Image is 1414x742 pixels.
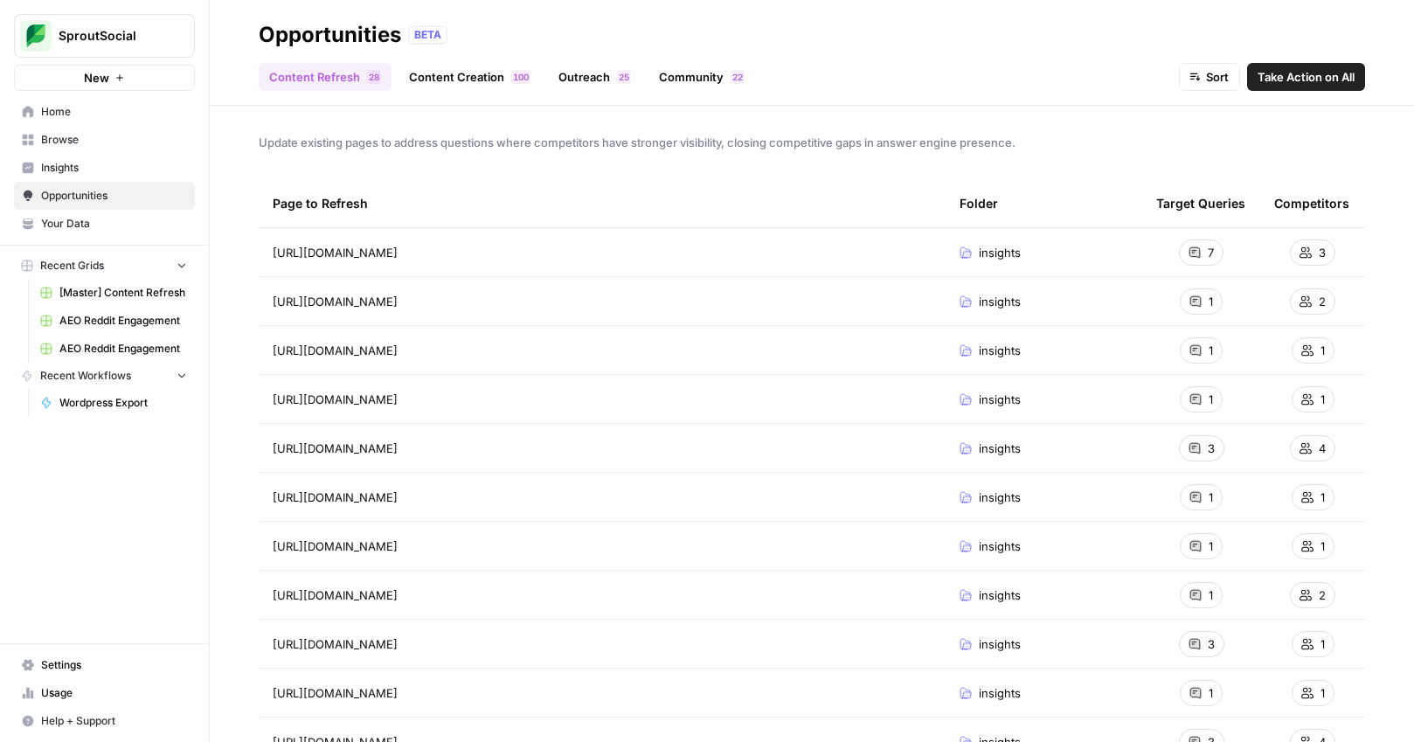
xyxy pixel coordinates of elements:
a: Outreach25 [548,63,641,91]
a: Opportunities [14,182,195,210]
span: [URL][DOMAIN_NAME] [273,586,398,604]
span: Settings [41,657,187,673]
button: Help + Support [14,707,195,735]
span: Recent Workflows [40,368,131,384]
span: 1 [1209,489,1213,506]
span: Take Action on All [1258,68,1355,86]
span: Wordpress Export [59,395,187,411]
div: 100 [511,70,530,84]
span: [URL][DOMAIN_NAME] [273,635,398,653]
a: AEO Reddit Engagement [32,335,195,363]
button: New [14,65,195,91]
span: [URL][DOMAIN_NAME] [273,440,398,457]
span: insights [979,635,1021,653]
span: 1 [1320,537,1325,555]
span: 1 [1320,684,1325,702]
button: Take Action on All [1247,63,1365,91]
span: insights [979,684,1021,702]
span: [URL][DOMAIN_NAME] [273,391,398,408]
span: Insights [41,160,187,176]
span: Browse [41,132,187,148]
div: Opportunities [259,21,401,49]
span: insights [979,440,1021,457]
span: 0 [523,70,529,84]
span: 5 [624,70,629,84]
span: 0 [518,70,523,84]
span: insights [979,342,1021,359]
span: 1 [1320,489,1325,506]
img: SproutSocial Logo [20,20,52,52]
span: 1 [513,70,518,84]
div: 25 [617,70,631,84]
a: Insights [14,154,195,182]
span: New [84,69,109,87]
span: Sort [1206,68,1229,86]
span: [URL][DOMAIN_NAME] [273,342,398,359]
span: insights [979,293,1021,310]
a: Browse [14,126,195,154]
button: Sort [1179,63,1240,91]
span: [URL][DOMAIN_NAME] [273,293,398,310]
span: AEO Reddit Engagement [59,313,187,329]
span: 3 [1208,440,1215,457]
a: Settings [14,651,195,679]
a: [Master] Content Refresh [32,279,195,307]
a: Content Creation100 [399,63,541,91]
a: Your Data [14,210,195,238]
span: 1 [1209,684,1213,702]
span: 1 [1320,342,1325,359]
span: 7 [1208,244,1214,261]
div: Page to Refresh [273,179,932,227]
div: BETA [408,26,447,44]
span: 1 [1209,342,1213,359]
span: [URL][DOMAIN_NAME] [273,684,398,702]
span: 2 [1319,586,1326,604]
a: Content Refresh28 [259,63,392,91]
span: 2 [1319,293,1326,310]
span: 1 [1320,635,1325,653]
span: 4 [1319,440,1326,457]
a: Community22 [648,63,755,91]
a: Home [14,98,195,126]
div: 22 [731,70,745,84]
span: [URL][DOMAIN_NAME] [273,489,398,506]
span: Opportunities [41,188,187,204]
span: 1 [1209,391,1213,408]
span: Your Data [41,216,187,232]
span: 2 [619,70,624,84]
a: Wordpress Export [32,389,195,417]
button: Recent Workflows [14,363,195,389]
span: Home [41,104,187,120]
button: Recent Grids [14,253,195,279]
span: 2 [738,70,743,84]
div: 28 [367,70,381,84]
span: AEO Reddit Engagement [59,341,187,357]
span: 1 [1320,391,1325,408]
button: Workspace: SproutSocial [14,14,195,58]
span: Usage [41,685,187,701]
span: insights [979,391,1021,408]
span: Update existing pages to address questions where competitors have stronger visibility, closing co... [259,134,1365,151]
span: Help + Support [41,713,187,729]
a: AEO Reddit Engagement [32,307,195,335]
span: [Master] Content Refresh [59,285,187,301]
span: SproutSocial [59,27,164,45]
span: 2 [732,70,738,84]
div: Competitors [1274,179,1349,227]
span: 1 [1209,293,1213,310]
span: insights [979,489,1021,506]
span: insights [979,586,1021,604]
span: 1 [1209,537,1213,555]
span: [URL][DOMAIN_NAME] [273,244,398,261]
div: Folder [960,179,998,227]
span: insights [979,537,1021,555]
span: 1 [1209,586,1213,604]
div: Target Queries [1156,179,1245,227]
span: Recent Grids [40,258,104,274]
span: 8 [374,70,379,84]
a: Usage [14,679,195,707]
span: 2 [369,70,374,84]
span: [URL][DOMAIN_NAME] [273,537,398,555]
span: 3 [1319,244,1326,261]
span: insights [979,244,1021,261]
